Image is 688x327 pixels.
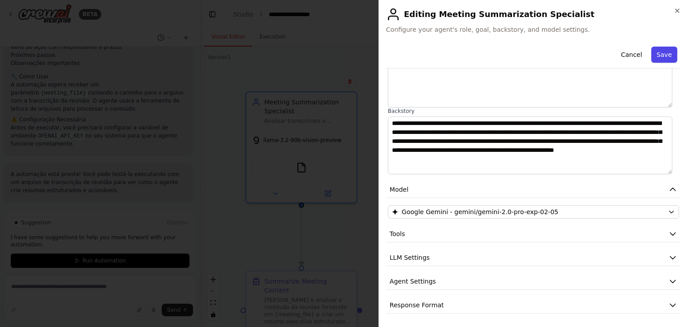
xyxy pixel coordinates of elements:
button: Agent Settings [386,273,681,290]
span: Response Format [390,301,444,310]
span: Configure your agent's role, goal, backstory, and model settings. [386,25,681,34]
span: Model [390,185,408,194]
button: Google Gemini - gemini/gemini-2.0-pro-exp-02-05 [388,205,679,219]
span: Agent Settings [390,277,436,286]
label: Backstory [388,108,679,115]
button: Response Format [386,297,681,314]
button: Model [386,181,681,198]
button: Tools [386,226,681,242]
button: LLM Settings [386,250,681,266]
h2: Editing Meeting Summarization Specialist [386,7,681,22]
span: Tools [390,229,405,238]
span: Google Gemini - gemini/gemini-2.0-pro-exp-02-05 [402,207,559,216]
button: Cancel [615,47,647,63]
button: Save [651,47,677,63]
span: LLM Settings [390,253,430,262]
